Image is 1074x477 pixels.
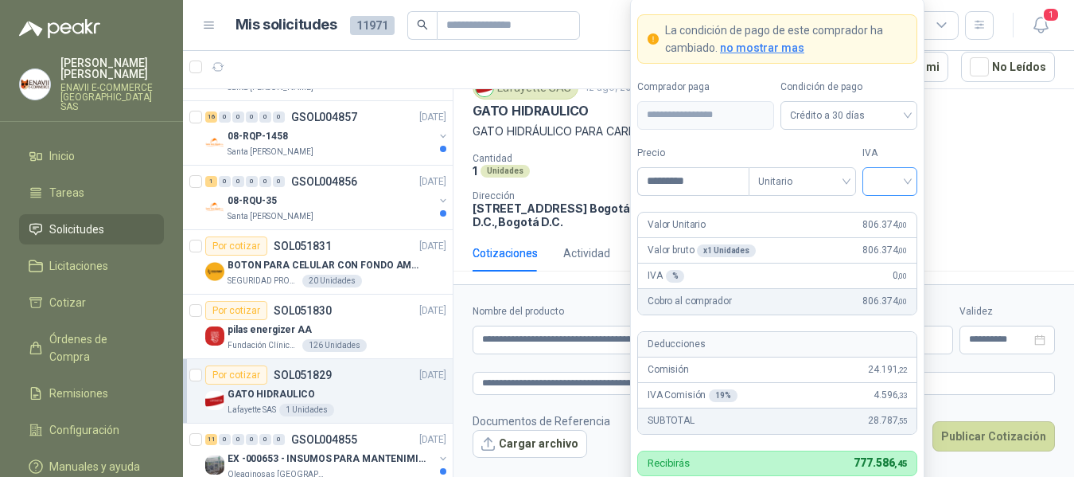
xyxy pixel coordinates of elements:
span: Remisiones [49,385,108,402]
div: Por cotizar [205,366,267,385]
div: 0 [273,176,285,187]
span: search [417,19,428,30]
a: 1 0 0 0 0 0 GSOL004856[DATE] Company Logo08-RQU-35Santa [PERSON_NAME] [205,172,449,223]
span: Manuales y ayuda [49,458,140,475]
span: 11971 [350,16,395,35]
span: 806.374 [862,217,907,233]
span: Inicio [49,147,75,165]
div: 19 % [709,389,737,402]
p: [DATE] [419,432,446,448]
span: Unitario [758,170,846,194]
p: BOTON PARA CELULAR CON FONDO AMARILLO [228,258,426,273]
p: GATO HIDRAULICO [473,103,589,119]
span: Cotizar [49,294,86,311]
p: [DATE] [419,174,446,190]
div: 20 Unidades [302,275,362,287]
div: 0 [246,111,258,123]
label: Comprador paga [637,80,774,95]
p: 08-RQP-1458 [228,129,288,144]
span: Tareas [49,184,84,201]
p: Cantidad [473,153,676,164]
label: Precio [637,146,749,161]
p: Cobro al comprador [648,294,731,309]
a: Inicio [19,141,164,171]
p: [PERSON_NAME] [PERSON_NAME] [60,57,164,80]
span: ,33 [897,391,907,400]
img: Company Logo [205,455,224,475]
span: Solicitudes [49,221,104,238]
p: pilas energizer AA [228,323,312,338]
p: ENAVII E-COMMERCE [GEOGRAPHIC_DATA] SAS [60,83,164,111]
div: 16 [205,111,217,123]
span: Crédito a 30 días [790,104,908,127]
p: Recibirás [648,458,690,468]
h1: Mis solicitudes [235,14,337,37]
p: Lafayette SAS [228,404,276,416]
p: La condición de pago de este comprador ha cambiado. [665,22,907,57]
div: % [666,270,685,283]
div: 0 [232,111,244,123]
img: Company Logo [205,262,224,281]
label: Validez [959,304,1055,319]
p: Comisión [648,362,689,377]
p: Dirección [473,190,643,201]
p: [DATE] [419,110,446,125]
p: Santa [PERSON_NAME] [228,146,313,158]
p: IVA Comisión [648,388,737,403]
p: Santa [PERSON_NAME] [228,210,313,223]
p: 1 [473,164,477,178]
span: 0 [893,268,907,283]
span: ,22 [897,366,907,374]
p: GSOL004855 [291,434,357,445]
p: Fundación Clínica Shaio [228,339,299,352]
p: Valor Unitario [648,217,706,233]
div: 0 [219,111,231,123]
div: 0 [259,176,271,187]
div: 0 [273,111,285,123]
span: ,55 [897,416,907,425]
div: 1 [205,176,217,187]
p: 08-RQU-35 [228,194,277,209]
img: Company Logo [205,197,224,217]
p: SOL051829 [274,369,332,381]
a: Por cotizarSOL051829[DATE] Company LogoGATO HIDRAULICOLafayette SAS1 Unidades [183,359,453,424]
p: [DATE] [419,239,446,254]
p: SOL051830 [274,305,332,316]
span: 1 [1042,7,1060,22]
span: 806.374 [862,243,907,258]
label: Condición de pago [780,80,917,95]
div: Por cotizar [205,237,267,256]
p: Valor bruto [648,243,756,258]
div: 0 [232,176,244,187]
span: exclamation-circle [648,33,659,45]
button: Cargar archivo [473,430,587,459]
a: Tareas [19,178,164,208]
p: [DATE] [419,303,446,319]
a: Remisiones [19,378,164,409]
a: Solicitudes [19,214,164,244]
div: 0 [232,434,244,445]
p: SEGURIDAD PROVISER LTDA [228,275,299,287]
div: Unidades [481,165,530,178]
div: Cotizaciones [473,244,538,262]
p: GSOL004856 [291,176,357,187]
span: 24.191 [868,362,907,377]
span: 4.596 [874,388,907,403]
span: ,00 [897,246,907,255]
div: 0 [219,176,231,187]
div: 0 [246,434,258,445]
p: EX -000653 - INSUMOS PARA MANTENIMIENTO A CADENAS [228,452,426,467]
label: IVA [862,146,917,161]
div: Actividad [563,244,610,262]
p: Documentos de Referencia [473,412,610,430]
div: 0 [273,434,285,445]
span: ,45 [894,459,907,469]
div: 1 Unidades [279,404,334,416]
img: Company Logo [205,391,224,410]
a: 16 0 0 0 0 0 GSOL004857[DATE] Company Logo08-RQP-1458Santa [PERSON_NAME] [205,108,449,158]
div: 0 [259,434,271,445]
span: ,00 [897,297,907,306]
span: Licitaciones [49,257,108,275]
a: Por cotizarSOL051831[DATE] Company LogoBOTON PARA CELULAR CON FONDO AMARILLOSEGURIDAD PROVISER LT... [183,230,453,295]
img: Company Logo [205,326,224,346]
